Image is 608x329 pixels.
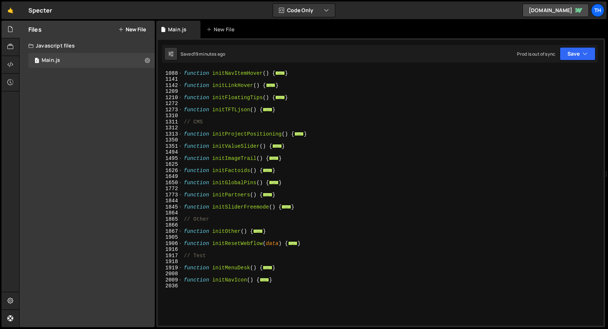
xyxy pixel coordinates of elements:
button: New File [118,27,146,32]
span: ... [263,265,272,269]
div: 1626 [158,168,183,174]
span: ... [288,241,298,245]
div: New File [206,26,237,33]
div: 1142 [158,83,183,89]
div: 1625 [158,161,183,168]
div: 1494 [158,149,183,155]
div: 1905 [158,234,183,241]
span: ... [276,95,285,99]
div: 1845 [158,204,183,210]
div: 1649 [158,174,183,180]
div: 1141 [158,76,183,83]
div: 1088 [158,70,183,77]
div: 1650 [158,180,183,186]
div: Javascript files [20,38,155,53]
div: Main.js [42,57,60,64]
div: 1209 [158,88,183,95]
button: Save [560,47,595,60]
div: 19 minutes ago [194,51,225,57]
div: 16840/46037.js [28,53,155,68]
span: ... [294,132,304,136]
div: 1773 [158,192,183,198]
div: Saved [181,51,225,57]
div: 1844 [158,198,183,204]
div: 1272 [158,101,183,107]
div: 2009 [158,277,183,283]
span: ... [269,180,279,184]
div: 1495 [158,155,183,162]
div: 1350 [158,137,183,143]
span: ... [263,168,272,172]
div: 1210 [158,95,183,101]
span: ... [276,71,285,75]
div: 1865 [158,216,183,223]
div: 1312 [158,125,183,131]
div: 1313 [158,131,183,137]
div: 2008 [158,271,183,277]
div: Main.js [168,26,186,33]
div: 1273 [158,107,183,113]
div: 1917 [158,253,183,259]
div: 1906 [158,241,183,247]
div: 1864 [158,210,183,216]
span: ... [260,277,269,281]
div: Prod is out of sync [517,51,555,57]
span: ... [263,107,272,111]
div: 1919 [158,265,183,271]
a: [DOMAIN_NAME] [523,4,589,17]
span: ... [269,156,279,160]
div: Specter [28,6,52,15]
span: ... [254,229,263,233]
span: ... [272,144,282,148]
div: 1351 [158,143,183,150]
div: 1916 [158,246,183,253]
div: 1772 [158,186,183,192]
div: 1866 [158,222,183,228]
h2: Files [28,25,42,34]
div: 1311 [158,119,183,125]
button: Code Only [273,4,335,17]
div: 2036 [158,283,183,289]
a: 🤙 [1,1,20,19]
span: ... [263,192,272,196]
div: 1867 [158,228,183,235]
div: 1918 [158,259,183,265]
span: ... [266,83,276,87]
span: 1 [35,58,39,64]
span: ... [282,204,291,209]
div: 1310 [158,113,183,119]
a: Th [591,4,604,17]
